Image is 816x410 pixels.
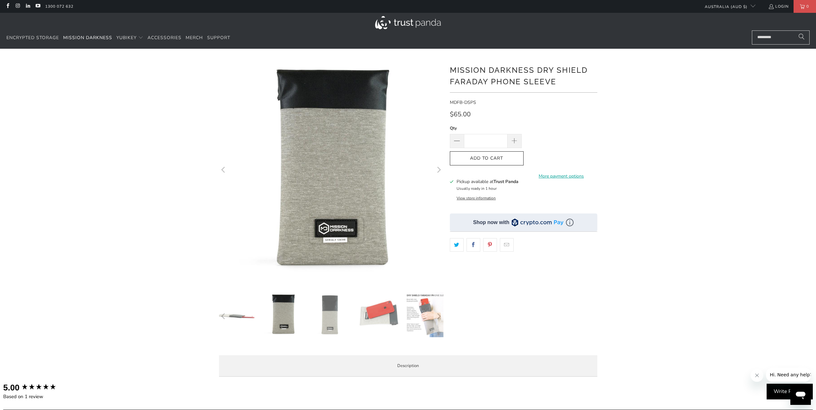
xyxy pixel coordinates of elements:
[500,238,514,252] a: Email this to a friend
[35,4,40,9] a: Trust Panda Australia on YouTube
[457,178,518,185] h3: Pickup available at
[147,30,181,46] a: Accessories
[3,393,71,400] div: Based on 1 review
[790,384,811,405] iframe: Button to launch messaging window
[766,368,811,382] iframe: Message from company
[207,30,230,46] a: Support
[3,382,20,393] div: 5.00
[433,58,444,283] button: Next
[116,30,143,46] summary: YubiKey
[219,355,597,377] label: Description
[433,292,444,340] button: Next
[219,58,229,283] button: Previous
[5,4,10,9] a: Trust Panda Australia on Facebook
[45,3,73,10] a: 1300 072 632
[450,110,471,119] span: $65.00
[493,179,518,185] b: Trust Panda
[25,4,30,9] a: Trust Panda Australia on LinkedIn
[21,383,56,392] div: 5.00 star rating
[450,99,476,105] span: MDFB-DSPS
[63,35,112,41] span: Mission Darkness
[457,196,496,201] button: View store information
[752,30,810,45] input: Search...
[219,58,443,283] a: Mission Darkness Dry Shield Faraday Phone Sleeve - Trust Panda
[4,4,46,10] span: Hi. Need any help?
[3,382,71,393] div: Overall product rating out of 5: 5.00
[186,35,203,41] span: Merch
[116,35,137,41] span: YubiKey
[450,125,522,132] label: Qty
[357,292,401,337] img: Mission Darkness Dry Shield Faraday Phone Sleeve - Trust Panda
[751,369,763,382] iframe: Close message
[6,35,59,41] span: Encrypted Storage
[457,186,497,191] small: Usually ready in 1 hour
[308,292,353,337] img: Mission Darkness Dry Shield Faraday Phone Sleeve - Trust Panda
[405,292,450,337] img: Mission Darkness Dry Shield Faraday Phone Sleeve - Trust Panda
[261,292,306,337] img: Mission Darkness Dry Shield Faraday Phone Sleeve - Trust Panda
[473,219,509,226] div: Shop now with
[6,30,59,46] a: Encrypted Storage
[207,35,230,41] span: Support
[467,238,480,252] a: Share this on Facebook
[219,292,229,340] button: Previous
[450,151,524,166] button: Add to Cart
[794,30,810,45] button: Search
[375,16,441,29] img: Trust Panda Australia
[450,63,597,88] h1: Mission Darkness Dry Shield Faraday Phone Sleeve
[483,238,497,252] a: Share this on Pinterest
[768,3,789,10] a: Login
[63,30,112,46] a: Mission Darkness
[450,263,597,284] iframe: Reviews Widget
[6,30,230,46] nav: Translation missing: en.navigation.header.main_nav
[147,35,181,41] span: Accessories
[457,156,517,161] span: Add to Cart
[213,292,257,337] img: Mission Darkness Dry Shield Faraday Phone Sleeve - Trust Panda
[526,173,597,180] a: More payment options
[15,4,20,9] a: Trust Panda Australia on Instagram
[450,238,464,252] a: Share this on Twitter
[767,384,813,400] div: Write Review
[186,30,203,46] a: Merch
